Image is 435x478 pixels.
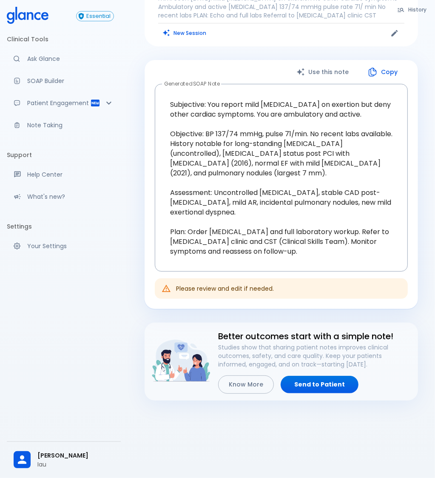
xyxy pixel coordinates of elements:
a: Advanced note-taking [7,116,121,135]
a: Moramiz: Find ICD10AM codes instantly [7,49,121,68]
a: Click to view or change your subscription [76,11,121,21]
span: Essential [83,13,114,20]
div: Please review and edit if needed. [176,281,274,296]
p: Your Settings [27,242,114,250]
p: Studies show that sharing patient notes improves clinical outcomes, safety, and care quality. Kee... [218,343,411,369]
button: Edit [388,27,401,40]
p: Note Taking [27,121,114,129]
p: SOAP Builder [27,77,114,85]
button: Essential [76,11,114,21]
button: Copy [359,63,408,81]
p: Patient Engagement [27,99,90,107]
a: Send to Patient [281,376,358,393]
button: Clears all inputs and results. [158,27,211,39]
h6: Better outcomes start with a simple note! [218,329,411,343]
div: [PERSON_NAME]Iau [7,445,121,475]
p: Help Center [27,170,114,179]
p: What's new? [27,192,114,201]
span: [PERSON_NAME] [37,451,114,460]
li: Settings [7,216,121,237]
div: Recent updates and feature releases [7,187,121,206]
li: Support [7,145,121,165]
button: History [393,3,432,16]
label: Generated SOAP Note [164,80,220,87]
img: doctor-and-patient-engagement-HyWS9NFy.png [151,337,211,385]
textarea: Subjective: You report mild [MEDICAL_DATA] on exertion but deny other cardiac symptoms. You are a... [161,91,402,265]
li: Clinical Tools [7,29,121,49]
button: Know More [218,375,274,394]
button: Use this note [288,63,359,81]
a: Manage your settings [7,237,121,255]
p: Ask Glance [27,54,114,63]
div: Patient Reports & Referrals [7,94,121,112]
a: Get help from our support team [7,165,121,184]
a: Docugen: Compose a clinical documentation in seconds [7,72,121,90]
p: Iau [37,460,114,469]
